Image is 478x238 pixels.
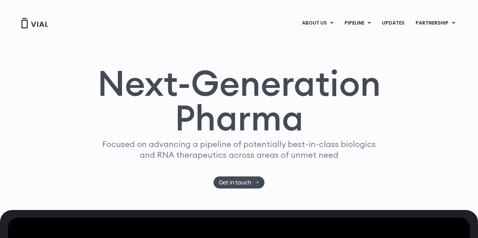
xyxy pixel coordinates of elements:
[89,66,389,136] h1: Next-Generation Pharma
[376,17,410,29] a: UPDATES
[410,17,461,29] a: PARTNERSHIPMenu Toggle
[99,139,379,160] p: Focused on advancing a pipeline of potentially best-in-class biologics and RNA therapeutics acros...
[339,17,376,29] a: PIPELINEMenu Toggle
[21,18,49,28] img: Vial Logo
[219,180,251,185] span: Get in touch
[214,176,264,189] a: Get in touch
[296,17,339,29] a: ABOUT USMenu Toggle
